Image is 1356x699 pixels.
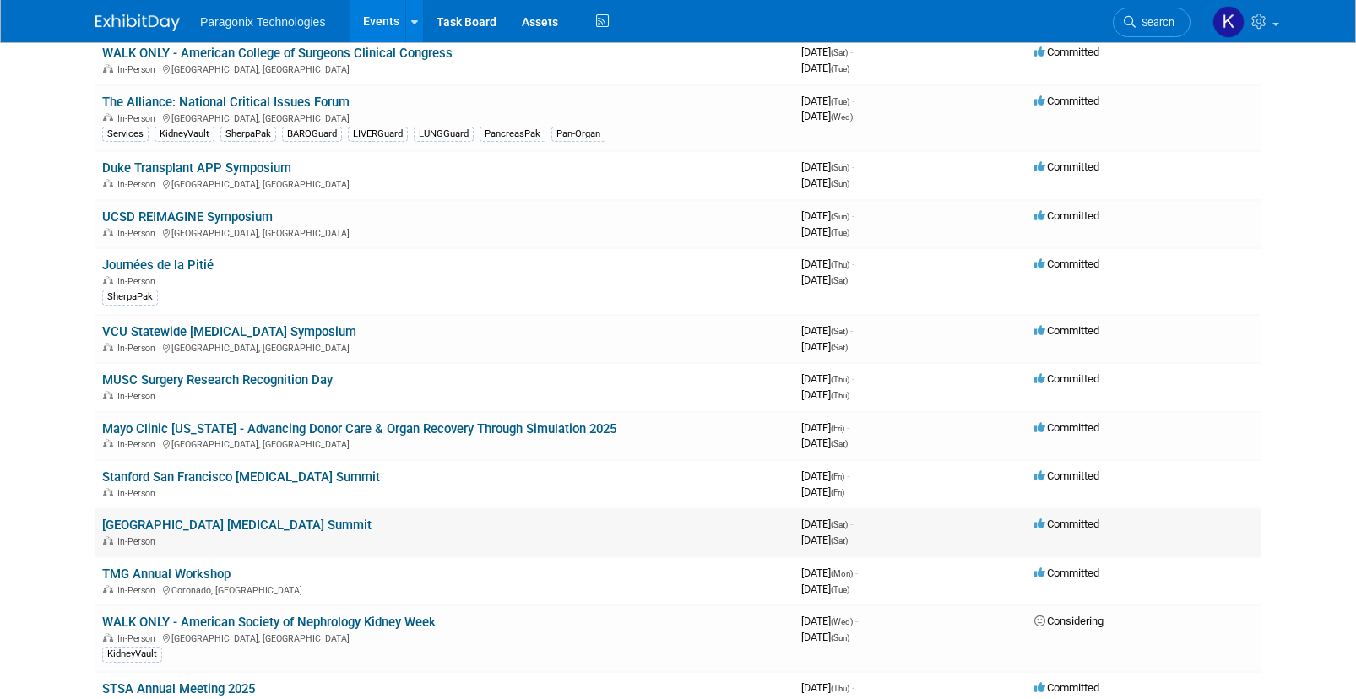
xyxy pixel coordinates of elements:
div: Services [102,127,149,142]
span: - [852,681,854,694]
span: (Sat) [831,327,848,336]
span: (Fri) [831,472,844,481]
span: (Sat) [831,520,848,529]
div: [GEOGRAPHIC_DATA], [GEOGRAPHIC_DATA] [102,436,788,450]
img: In-Person Event [103,488,113,496]
a: UCSD REIMAGINE Symposium [102,209,273,225]
span: (Tue) [831,97,849,106]
div: Pan-Organ [551,127,605,142]
span: - [850,46,853,58]
img: In-Person Event [103,64,113,73]
span: In-Person [117,343,160,354]
span: (Tue) [831,585,849,594]
span: - [850,324,853,337]
span: Committed [1034,46,1099,58]
a: The Alliance: National Critical Issues Forum [102,95,350,110]
span: Committed [1034,257,1099,270]
span: Search [1136,16,1174,29]
span: (Sun) [831,179,849,188]
span: In-Person [117,536,160,547]
span: [DATE] [801,436,848,449]
a: Search [1113,8,1191,37]
span: [DATE] [801,566,858,579]
span: In-Person [117,585,160,596]
img: In-Person Event [103,391,113,399]
span: - [855,566,858,579]
a: STSA Annual Meeting 2025 [102,681,255,696]
span: (Thu) [831,684,849,693]
div: BAROGuard [282,127,342,142]
span: (Wed) [831,112,853,122]
img: In-Person Event [103,179,113,187]
span: Committed [1034,681,1099,694]
a: Mayo Clinic [US_STATE] - Advancing Donor Care & Organ Recovery Through Simulation 2025 [102,421,616,436]
a: WALK ONLY - American College of Surgeons Clinical Congress [102,46,453,61]
a: [GEOGRAPHIC_DATA] [MEDICAL_DATA] Summit [102,517,372,533]
span: [DATE] [801,517,853,530]
div: LIVERGuard [348,127,408,142]
span: [DATE] [801,62,849,74]
a: Duke Transplant APP Symposium [102,160,291,176]
span: In-Person [117,179,160,190]
div: [GEOGRAPHIC_DATA], [GEOGRAPHIC_DATA] [102,62,788,75]
div: SherpaPak [102,290,158,305]
img: In-Person Event [103,633,113,642]
img: In-Person Event [103,439,113,447]
img: In-Person Event [103,276,113,284]
span: [DATE] [801,681,854,694]
div: LUNGGuard [414,127,474,142]
img: In-Person Event [103,343,113,351]
div: [GEOGRAPHIC_DATA], [GEOGRAPHIC_DATA] [102,340,788,354]
span: Committed [1034,160,1099,173]
div: KidneyVault [102,647,162,662]
span: In-Person [117,276,160,287]
span: Paragonix Technologies [200,15,325,29]
span: [DATE] [801,421,849,434]
span: In-Person [117,64,160,75]
span: - [847,421,849,434]
span: [DATE] [801,372,854,385]
span: [DATE] [801,257,854,270]
a: Stanford San Francisco [MEDICAL_DATA] Summit [102,469,380,485]
img: In-Person Event [103,585,113,593]
span: In-Person [117,228,160,239]
span: (Tue) [831,228,849,237]
span: - [852,160,854,173]
span: In-Person [117,633,160,644]
span: Committed [1034,324,1099,337]
span: [DATE] [801,274,848,286]
span: (Sat) [831,276,848,285]
span: (Mon) [831,569,853,578]
a: TMG Annual Workshop [102,566,231,582]
span: [DATE] [801,485,844,498]
a: VCU Statewide [MEDICAL_DATA] Symposium [102,324,356,339]
span: (Sat) [831,439,848,448]
span: [DATE] [801,582,849,595]
a: WALK ONLY - American Society of Nephrology Kidney Week [102,615,436,630]
span: [DATE] [801,631,849,643]
div: [GEOGRAPHIC_DATA], [GEOGRAPHIC_DATA] [102,111,788,124]
div: PancreasPak [480,127,545,142]
span: - [852,257,854,270]
span: [DATE] [801,340,848,353]
span: [DATE] [801,95,854,107]
span: (Sat) [831,536,848,545]
span: Committed [1034,469,1099,482]
span: [DATE] [801,176,849,189]
div: [GEOGRAPHIC_DATA], [GEOGRAPHIC_DATA] [102,225,788,239]
span: (Tue) [831,64,849,73]
a: Journées de la Pitié [102,257,214,273]
span: [DATE] [801,110,853,122]
span: In-Person [117,488,160,499]
img: In-Person Event [103,536,113,545]
span: - [852,209,854,222]
span: [DATE] [801,160,854,173]
span: - [852,372,854,385]
span: Committed [1034,95,1099,107]
img: In-Person Event [103,113,113,122]
span: [DATE] [801,469,849,482]
img: ExhibitDay [95,14,180,31]
span: [DATE] [801,615,858,627]
span: (Thu) [831,260,849,269]
div: SherpaPak [220,127,276,142]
